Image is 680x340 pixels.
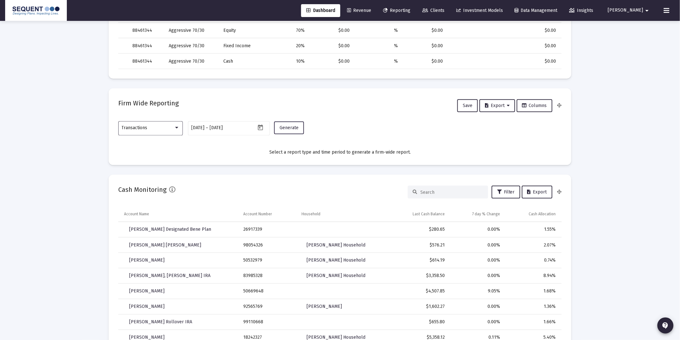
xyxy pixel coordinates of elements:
[129,227,211,232] span: [PERSON_NAME] Designated Bene Plan
[454,273,500,279] div: 0.00%
[515,8,558,13] span: Data Management
[118,98,179,108] h2: Firm Wide Reporting
[192,125,205,130] input: Start date
[314,43,350,49] div: $0.00
[388,222,449,237] td: $280.65
[529,211,556,217] div: Cash Allocation
[164,23,219,38] td: Aggressive 70/30
[359,27,398,34] div: %
[239,299,297,315] td: 92565769
[449,206,505,222] td: Column 7 day % Change
[129,319,192,325] span: [PERSON_NAME] Rollover IRA
[479,99,515,112] button: Export
[124,285,170,298] a: [PERSON_NAME]
[302,239,371,252] a: [PERSON_NAME] Household
[129,273,210,279] span: [PERSON_NAME], [PERSON_NAME] IRA
[514,58,556,65] div: $0.00
[451,4,508,17] a: Investment Models
[164,54,219,69] td: Aggressive 70/30
[454,304,500,310] div: 0.00%
[600,4,659,17] button: [PERSON_NAME]
[564,4,599,17] a: Insights
[359,43,398,49] div: %
[485,103,510,108] span: Export
[522,186,552,199] button: Export
[297,206,388,222] td: Column Household
[210,125,241,130] input: End date
[454,288,500,295] div: 9.05%
[124,211,149,217] div: Account Name
[124,239,206,252] a: [PERSON_NAME] [PERSON_NAME]
[407,27,443,34] div: $0.00
[510,4,563,17] a: Data Management
[124,270,216,282] a: [PERSON_NAME], [PERSON_NAME] IRA
[388,206,449,222] td: Column Last Cash Balance
[608,8,643,13] span: [PERSON_NAME]
[164,38,219,54] td: Aggressive 70/30
[662,322,669,329] mat-icon: contact_support
[457,99,478,112] button: Save
[517,99,552,112] button: Columns
[497,189,515,195] span: Filter
[505,284,562,299] td: 1.68%
[274,121,304,134] button: Generate
[128,23,164,38] td: 88461344
[456,8,503,13] span: Investment Models
[454,226,500,233] div: 0.00%
[342,4,376,17] a: Revenue
[569,8,594,13] span: Insights
[306,8,335,13] span: Dashboard
[388,253,449,268] td: $614.19
[301,4,340,17] a: Dashboard
[422,8,444,13] span: Clients
[388,237,449,253] td: $576.21
[383,8,410,13] span: Reporting
[239,284,297,299] td: 50669648
[522,103,547,108] span: Columns
[280,125,299,130] span: Generate
[266,58,305,65] div: 10%
[378,4,416,17] a: Reporting
[118,149,562,156] div: Select a report type and time period to generate a firm-wide report.
[118,206,239,222] td: Column Account Name
[118,184,166,195] h2: Cash Monitoring
[505,222,562,237] td: 1.55%
[388,315,449,330] td: $655.80
[388,268,449,284] td: $3,358.50
[239,237,297,253] td: 98054326
[128,38,164,54] td: 88461344
[129,242,201,248] span: [PERSON_NAME] [PERSON_NAME]
[302,270,371,282] a: [PERSON_NAME] Household
[239,206,297,222] td: Column Account Number
[505,268,562,284] td: 8.94%
[10,4,62,17] img: Dashboard
[266,27,305,34] div: 70%
[505,299,562,315] td: 1.36%
[307,258,366,263] span: [PERSON_NAME] Household
[128,54,164,69] td: 88461344
[129,258,165,263] span: [PERSON_NAME]
[307,273,366,279] span: [PERSON_NAME] Household
[302,211,321,217] div: Household
[239,315,297,330] td: 99110668
[239,222,297,237] td: 26917339
[417,4,450,17] a: Clients
[514,27,556,34] div: $0.00
[388,299,449,315] td: $1,602.27
[454,257,500,264] div: 0.00%
[219,54,261,69] td: Cash
[206,125,209,130] span: –
[266,43,305,49] div: 20%
[239,268,297,284] td: 83985328
[454,242,500,248] div: 0.00%
[413,211,445,217] div: Last Cash Balance
[314,27,350,34] div: $0.00
[124,254,170,267] a: [PERSON_NAME]
[307,242,366,248] span: [PERSON_NAME] Household
[492,186,520,199] button: Filter
[129,304,165,309] span: [PERSON_NAME]
[407,43,443,49] div: $0.00
[219,23,261,38] td: Equity
[256,123,265,132] button: Open calendar
[463,103,472,108] span: Save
